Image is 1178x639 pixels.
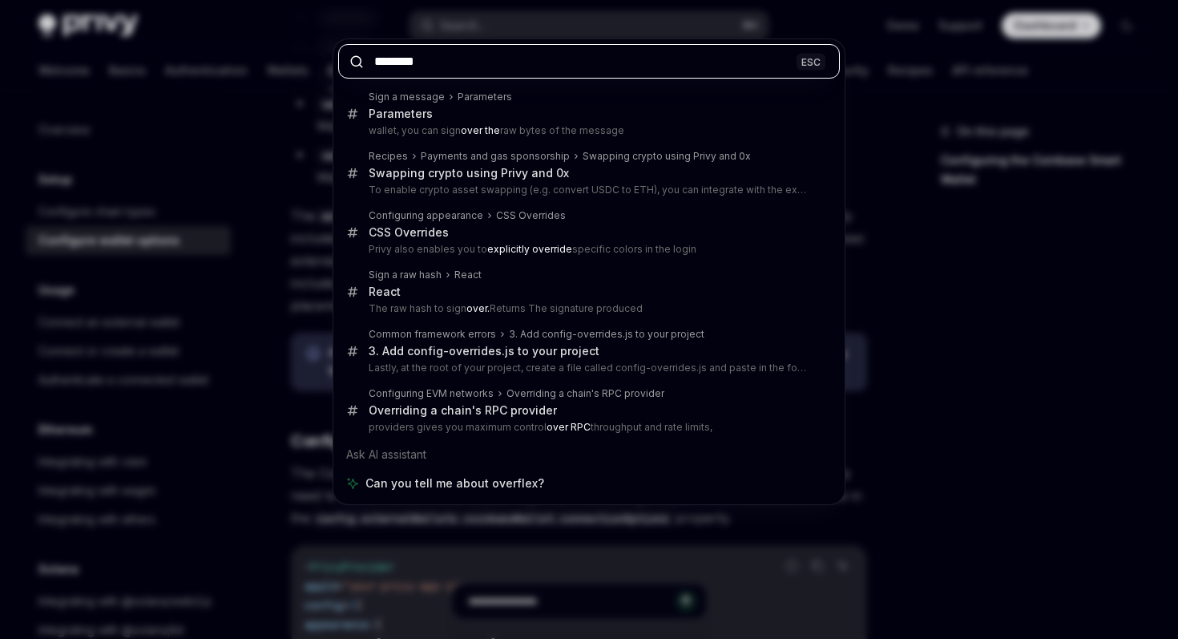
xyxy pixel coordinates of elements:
div: Overriding a chain's RPC provider [369,403,557,418]
b: explicitly override [487,243,572,255]
div: Ask AI assistant [338,440,840,469]
div: Recipes [369,150,408,163]
div: Swapping crypto using Privy and 0x [369,166,569,180]
p: Privy also enables you to specific colors in the login [369,243,806,256]
p: wallet, you can sign raw bytes of the message [369,124,806,137]
div: CSS Overrides [369,225,449,240]
div: Swapping crypto using Privy and 0x [583,150,751,163]
div: 3. Add config-overrides.js to your project [509,328,704,341]
div: React [369,285,401,299]
div: Sign a message [369,91,445,103]
div: Parameters [458,91,512,103]
div: Common framework errors [369,328,496,341]
div: ESC [797,53,825,70]
div: Overriding a chain's RPC provider [506,387,664,400]
div: React [454,269,482,281]
p: The raw hash to sign Returns The signature produced [369,302,806,315]
span: Can you tell me about overflex? [365,475,544,491]
div: Configuring appearance [369,209,483,222]
p: providers gives you maximum control throughput and rate limits, [369,421,806,434]
div: Configuring EVM networks [369,387,494,400]
p: Lastly, at the root of your project, create a file called config-overrides.js and paste in the follo [369,362,806,374]
p: To enable crypto asset swapping (e.g. convert USDC to ETH), you can integrate with the exchange of y [369,184,806,196]
b: over the [461,124,500,136]
b: over. [466,302,490,314]
div: Parameters [369,107,433,121]
div: Payments and gas sponsorship [421,150,570,163]
b: over RPC [547,421,591,433]
div: 3. Add config-overrides.js to your project [369,344,599,358]
div: CSS Overrides [496,209,566,222]
div: Sign a raw hash [369,269,442,281]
